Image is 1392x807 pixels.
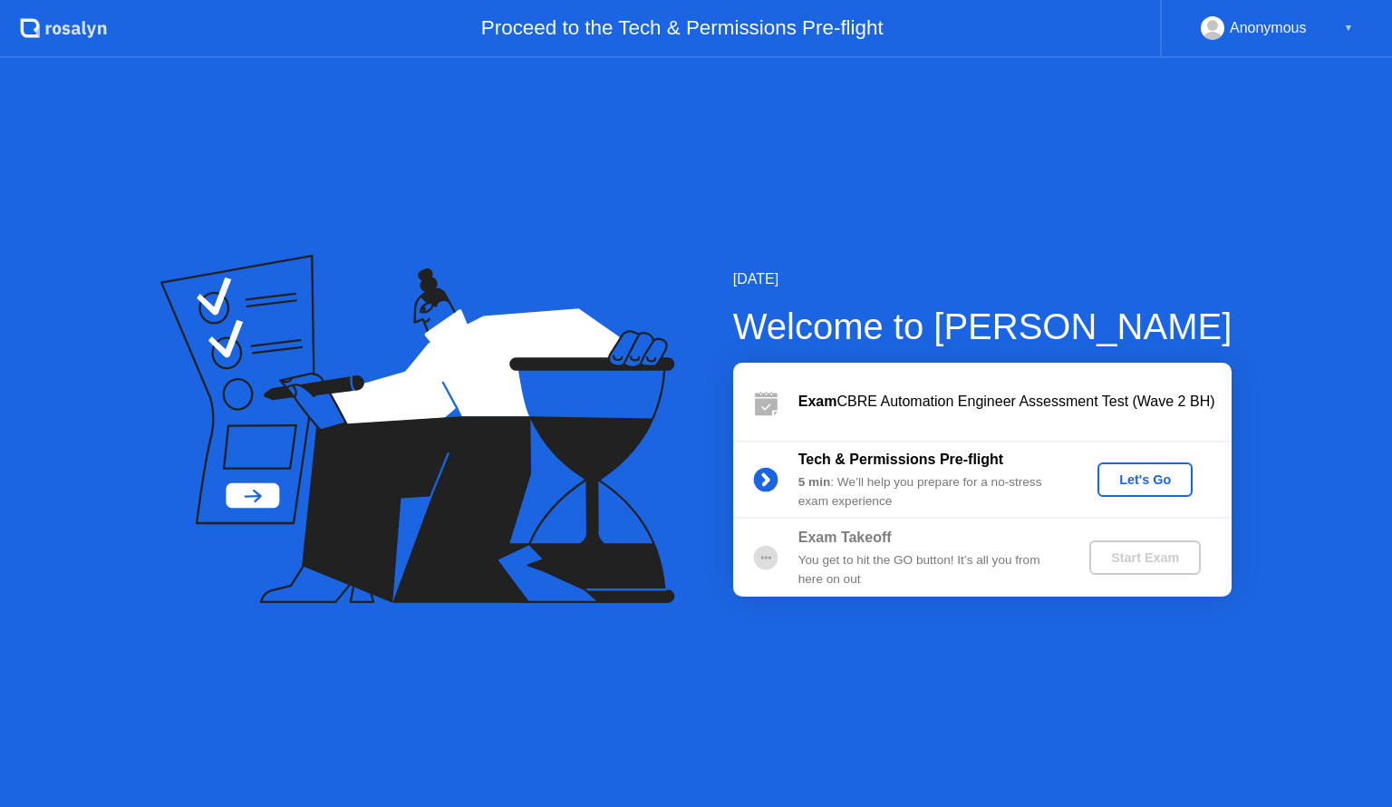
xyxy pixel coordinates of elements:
div: CBRE Automation Engineer Assessment Test (Wave 2 BH) [798,391,1232,413]
b: Tech & Permissions Pre-flight [798,452,1003,467]
div: [DATE] [733,268,1232,290]
div: : We’ll help you prepare for a no-stress exam experience [798,473,1059,510]
div: You get to hit the GO button! It’s all you from here on out [798,551,1059,588]
div: Welcome to [PERSON_NAME] [733,299,1232,354]
b: Exam [798,394,837,409]
button: Start Exam [1089,540,1201,575]
div: Anonymous [1230,16,1307,40]
div: ▼ [1344,16,1353,40]
b: 5 min [798,475,831,489]
b: Exam Takeoff [798,530,892,545]
div: Let's Go [1105,472,1185,487]
div: Start Exam [1097,550,1194,565]
button: Let's Go [1097,462,1193,497]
